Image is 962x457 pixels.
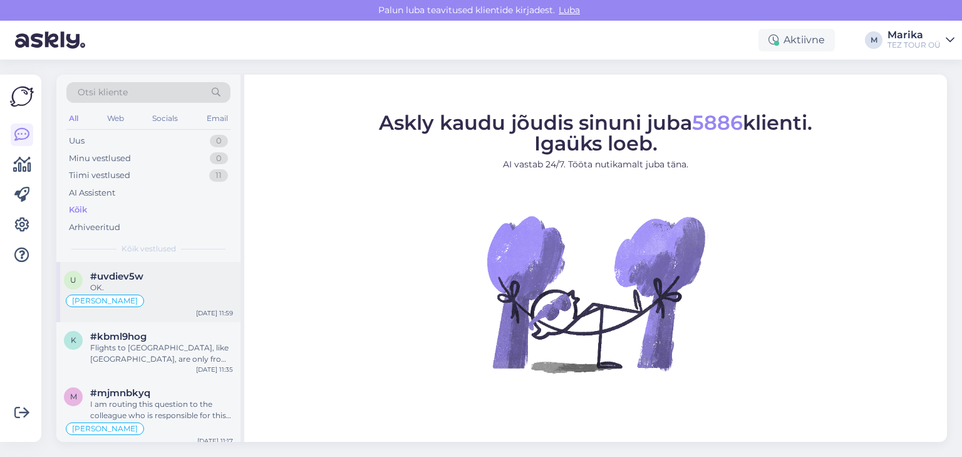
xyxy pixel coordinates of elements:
[69,187,115,199] div: AI Assistent
[69,221,120,234] div: Arhiveeritud
[379,110,812,155] span: Askly kaudu jõudis sinuni juba klienti. Igaüks loeb.
[72,297,138,305] span: [PERSON_NAME]
[196,308,233,318] div: [DATE] 11:59
[90,271,143,282] span: #uvdiev5w
[10,85,34,108] img: Askly Logo
[150,110,180,127] div: Socials
[204,110,230,127] div: Email
[105,110,127,127] div: Web
[210,152,228,165] div: 0
[483,181,708,406] img: No Chat active
[197,436,233,446] div: [DATE] 11:17
[66,110,81,127] div: All
[692,110,743,134] span: 5886
[379,157,812,171] p: AI vastab 24/7. Tööta nutikamalt juba täna.
[70,392,77,401] span: m
[69,169,130,182] div: Tiimi vestlused
[69,152,131,165] div: Minu vestlused
[78,86,128,99] span: Otsi kliente
[555,4,584,16] span: Luba
[72,425,138,433] span: [PERSON_NAME]
[887,40,941,50] div: TEZ TOUR OÜ
[122,243,176,255] span: Kõik vestlused
[209,169,228,182] div: 11
[90,282,233,293] div: OK.
[90,399,233,421] div: I am routing this question to the colleague who is responsible for this topic. The reply might ta...
[90,387,150,399] span: #mjmnbkyq
[887,30,954,50] a: MarikaTEZ TOUR OÜ
[887,30,941,40] div: Marika
[210,135,228,147] div: 0
[758,29,835,51] div: Aktiivne
[69,135,85,147] div: Uus
[69,204,87,216] div: Kõik
[865,31,882,49] div: M
[90,342,233,365] div: Flights to [GEOGRAPHIC_DATA], like [GEOGRAPHIC_DATA], are only from [GEOGRAPHIC_DATA], [GEOGRAPHI...
[71,335,76,345] span: k
[90,331,147,342] span: #kbml9hog
[70,275,76,285] span: u
[196,365,233,374] div: [DATE] 11:35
